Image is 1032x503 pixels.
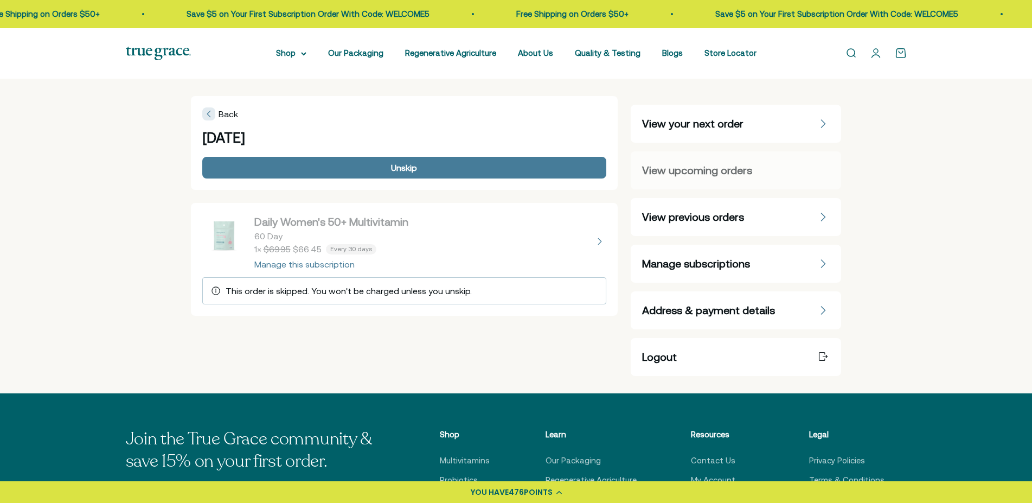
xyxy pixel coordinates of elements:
span: Back [202,107,238,120]
a: Manage subscriptions [631,245,841,283]
span: Address & payment details [642,303,775,318]
p: Save $5 on Your First Subscription Order With Code: WELCOME5 [715,8,958,21]
a: Store Locator [704,48,757,58]
a: Terms & Conditions [809,474,884,487]
a: Blogs [662,48,683,58]
span: Back [219,109,238,119]
span: View your next order [642,116,743,131]
p: Shop [440,428,492,441]
a: Probiotics [440,474,478,487]
a: Our Packaging [328,48,383,58]
div: Unskip [391,163,417,172]
a: Quality & Testing [575,48,640,58]
span: 476 [509,487,524,498]
a: Free Shipping on Orders $50+ [516,9,629,18]
a: Regenerative Agriculture [546,474,637,487]
p: Save $5 on Your First Subscription Order With Code: WELCOME5 [187,8,430,21]
p: Learn [546,428,637,441]
span: [DATE] [202,130,245,145]
span: YOU HAVE [471,487,509,498]
a: Contact Us [691,454,735,467]
a: My Account [691,474,735,487]
p: Resources [691,428,755,441]
a: Logout [631,338,841,376]
a: Our Packaging [546,454,601,467]
summary: Shop [276,47,306,60]
a: Privacy Policies [809,454,865,467]
span: Manage subscriptions [642,256,750,271]
a: Address & payment details [631,291,841,329]
span: POINTS [524,487,553,498]
a: View your next order [631,105,841,143]
a: About Us [518,48,553,58]
span: View previous orders [642,209,744,225]
p: Legal [809,428,884,441]
p: Join the True Grace community & save 15% on your first order. [126,428,386,473]
span: View upcoming orders [642,163,752,178]
div: Manage this subscription [254,260,355,269]
a: View previous orders [631,198,841,236]
a: Multivitamins [440,454,490,467]
a: Regenerative Agriculture [405,48,496,58]
span: This order is skipped. You won't be charged unless you unskip. [226,286,472,296]
button: Unskip [202,157,607,179]
a: View upcoming orders [631,151,841,189]
span: Logout [642,349,677,365]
